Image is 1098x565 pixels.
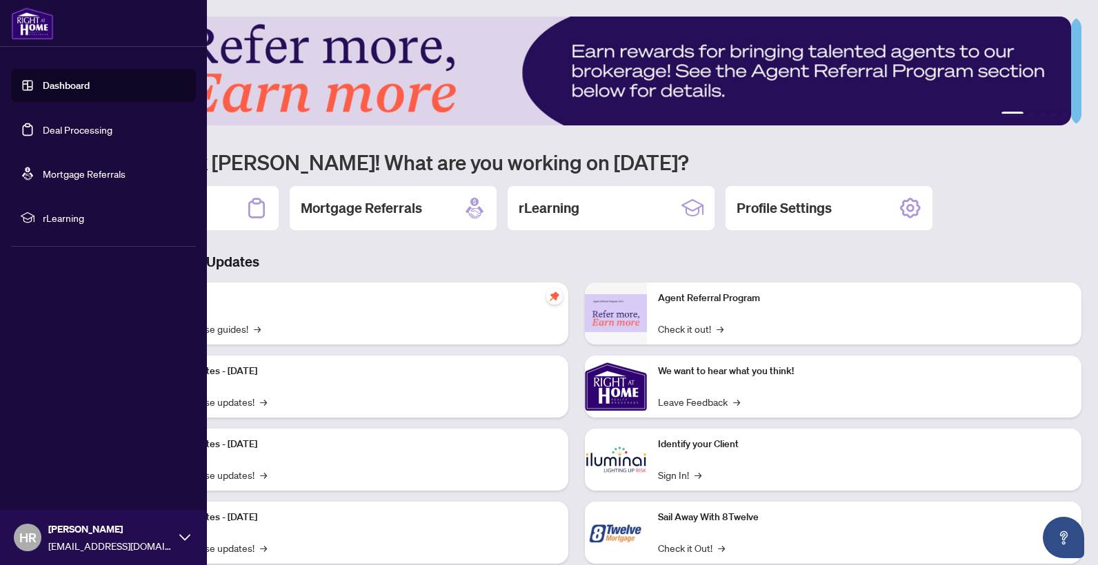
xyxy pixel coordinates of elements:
[145,510,557,525] p: Platform Updates - [DATE]
[658,321,723,336] a: Check it out!→
[72,17,1071,125] img: Slide 0
[717,321,723,336] span: →
[11,7,54,40] img: logo
[658,291,1070,306] p: Agent Referral Program
[260,467,267,482] span: →
[1043,517,1084,558] button: Open asap
[1029,112,1035,117] button: 2
[43,79,90,92] a: Dashboard
[145,437,557,452] p: Platform Updates - [DATE]
[519,198,579,218] h2: rLearning
[585,294,647,332] img: Agent Referral Program
[658,437,1070,452] p: Identify your Client
[43,123,112,136] a: Deal Processing
[1051,112,1057,117] button: 4
[585,429,647,491] img: Identify your Client
[658,510,1070,525] p: Sail Away With 8Twelve
[658,467,701,482] a: Sign In!→
[737,198,832,218] h2: Profile Settings
[1040,112,1046,117] button: 3
[72,252,1081,271] h3: Brokerage & Industry Updates
[260,540,267,555] span: →
[72,149,1081,175] h1: Welcome back [PERSON_NAME]! What are you working on [DATE]?
[546,288,563,305] span: pushpin
[733,394,740,409] span: →
[1062,112,1068,117] button: 5
[695,467,701,482] span: →
[43,167,126,180] a: Mortgage Referrals
[658,394,740,409] a: Leave Feedback→
[658,540,725,555] a: Check it Out!→
[254,321,261,336] span: →
[145,364,557,379] p: Platform Updates - [DATE]
[1001,112,1024,117] button: 1
[585,356,647,418] img: We want to hear what you think!
[48,538,172,553] span: [EMAIL_ADDRESS][DOMAIN_NAME]
[260,394,267,409] span: →
[301,198,422,218] h2: Mortgage Referrals
[43,210,186,225] span: rLearning
[718,540,725,555] span: →
[658,364,1070,379] p: We want to hear what you think!
[48,522,172,537] span: [PERSON_NAME]
[585,502,647,564] img: Sail Away With 8Twelve
[145,291,557,306] p: Self-Help
[19,528,37,547] span: HR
